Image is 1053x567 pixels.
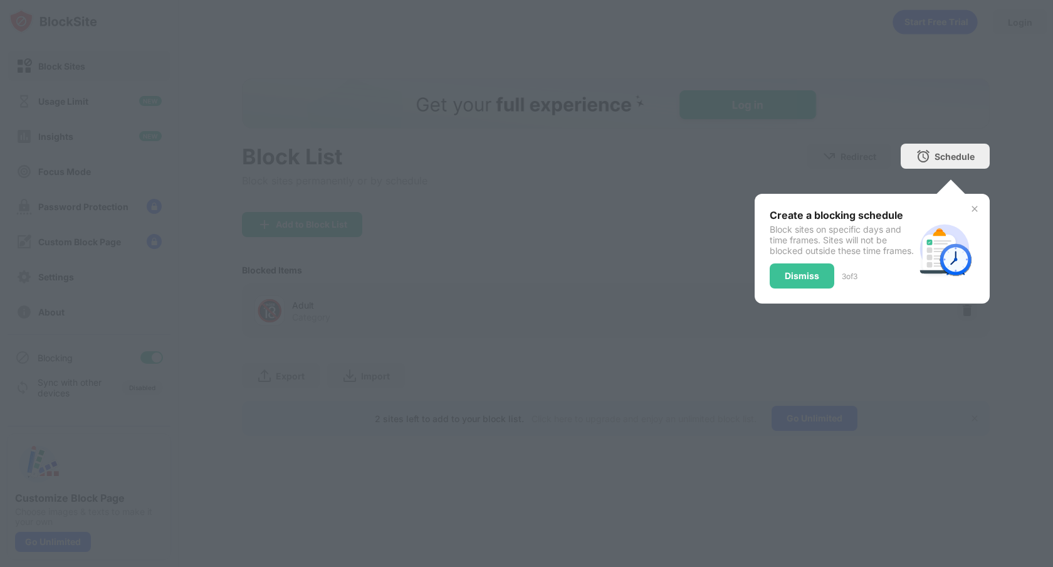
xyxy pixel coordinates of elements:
img: schedule.svg [914,219,975,279]
div: Create a blocking schedule [770,209,914,221]
div: Schedule [935,151,975,162]
div: 3 of 3 [842,272,857,281]
div: Dismiss [785,271,819,281]
img: x-button.svg [970,204,980,214]
div: Block sites on specific days and time frames. Sites will not be blocked outside these time frames. [770,224,914,256]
